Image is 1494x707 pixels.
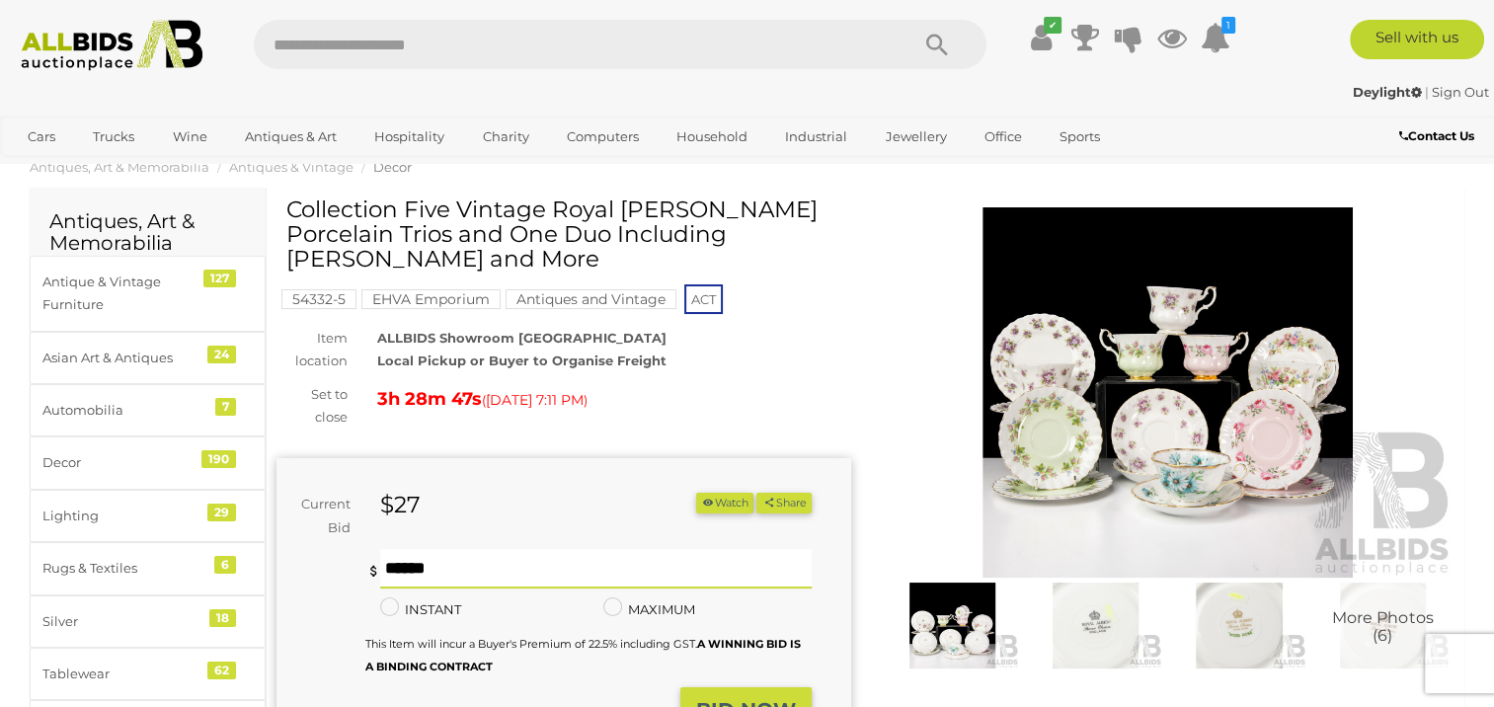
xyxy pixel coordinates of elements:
[11,20,212,71] img: Allbids.com.au
[373,159,412,175] a: Decor
[1044,17,1062,34] i: ✔
[482,392,588,408] span: ( )
[1029,583,1162,668] img: Collection Five Vintage Royal Albert Porcelain Trios and One Duo Including Moss Rose and More
[30,256,266,332] a: Antique & Vintage Furniture 127
[361,289,501,309] mark: EHVA Emporium
[881,207,1455,578] img: Collection Five Vintage Royal Albert Porcelain Trios and One Duo Including Moss Rose and More
[486,391,584,409] span: [DATE] 7:11 PM
[365,637,801,673] b: A WINNING BID IS A BINDING CONTRACT
[1221,17,1235,34] i: 1
[506,291,676,307] a: Antiques and Vintage
[756,493,811,513] button: Share
[232,120,350,153] a: Antiques & Art
[1201,20,1230,55] a: 1
[380,598,461,621] label: INSTANT
[49,210,246,254] h2: Antiques, Art & Memorabilia
[1047,120,1113,153] a: Sports
[696,493,753,513] button: Watch
[1316,583,1450,668] img: Collection Five Vintage Royal Albert Porcelain Trios and One Duo Including Moss Rose and More
[888,20,986,69] button: Search
[286,197,846,273] h1: Collection Five Vintage Royal [PERSON_NAME] Porcelain Trios and One Duo Including [PERSON_NAME] a...
[207,346,236,363] div: 24
[42,663,205,685] div: Tablewear
[684,284,723,314] span: ACT
[281,291,356,307] a: 54332-5
[1172,583,1305,668] img: Collection Five Vintage Royal Albert Porcelain Trios and One Duo Including Moss Rose and More
[1399,125,1479,147] a: Contact Us
[42,347,205,369] div: Asian Art & Antiques
[42,451,205,474] div: Decor
[215,398,236,416] div: 7
[15,153,181,186] a: [GEOGRAPHIC_DATA]
[42,557,205,580] div: Rugs & Textiles
[42,271,205,317] div: Antique & Vintage Furniture
[30,384,266,436] a: Automobilia 7
[281,289,356,309] mark: 54332-5
[1425,84,1429,100] span: |
[361,120,457,153] a: Hospitality
[30,332,266,384] a: Asian Art & Antiques 24
[1353,84,1425,100] a: Deylight
[603,598,695,621] label: MAXIMUM
[262,327,362,373] div: Item location
[1399,128,1474,143] b: Contact Us
[203,270,236,287] div: 127
[229,159,354,175] a: Antiques & Vintage
[209,609,236,627] div: 18
[380,491,421,518] strong: $27
[506,289,676,309] mark: Antiques and Vintage
[42,610,205,633] div: Silver
[1027,20,1057,55] a: ✔
[214,556,236,574] div: 6
[30,648,266,700] a: Tablewear 62
[15,120,68,153] a: Cars
[554,120,652,153] a: Computers
[262,383,362,430] div: Set to close
[160,120,220,153] a: Wine
[30,436,266,489] a: Decor 190
[30,595,266,648] a: Silver 18
[377,330,667,346] strong: ALLBIDS Showroom [GEOGRAPHIC_DATA]
[42,505,205,527] div: Lighting
[1350,20,1484,59] a: Sell with us
[42,399,205,422] div: Automobilia
[664,120,760,153] a: Household
[276,493,365,539] div: Current Bid
[873,120,960,153] a: Jewellery
[201,450,236,468] div: 190
[30,159,209,175] a: Antiques, Art & Memorabilia
[469,120,541,153] a: Charity
[207,504,236,521] div: 29
[972,120,1035,153] a: Office
[696,493,753,513] li: Watch this item
[1432,84,1489,100] a: Sign Out
[1353,84,1422,100] strong: Deylight
[30,490,266,542] a: Lighting 29
[1332,610,1433,645] span: More Photos (6)
[207,662,236,679] div: 62
[886,583,1019,668] img: Collection Five Vintage Royal Albert Porcelain Trios and One Duo Including Moss Rose and More
[377,388,482,410] strong: 3h 28m 47s
[30,542,266,594] a: Rugs & Textiles 6
[80,120,147,153] a: Trucks
[365,637,801,673] small: This Item will incur a Buyer's Premium of 22.5% including GST.
[772,120,860,153] a: Industrial
[361,291,501,307] a: EHVA Emporium
[377,353,667,368] strong: Local Pickup or Buyer to Organise Freight
[1316,583,1450,668] a: More Photos(6)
